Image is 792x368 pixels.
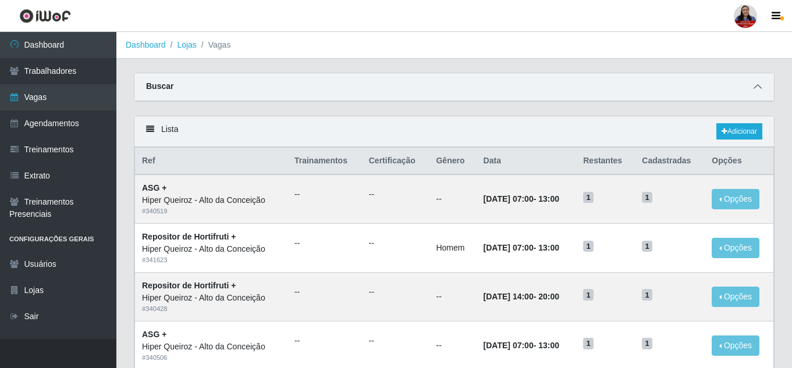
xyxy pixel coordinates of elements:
[484,341,534,350] time: [DATE] 07:00
[642,338,652,349] span: 1
[142,341,280,353] div: Hiper Queiroz - Alto da Conceição
[642,289,652,301] span: 1
[197,39,231,51] li: Vagas
[369,286,422,298] ul: --
[538,292,559,301] time: 20:00
[538,194,559,203] time: 13:00
[429,148,476,175] th: Gênero
[135,148,287,175] th: Ref
[294,286,355,298] ul: --
[142,232,236,241] strong: Repositor de Hortifruti +
[369,188,422,201] ul: --
[712,238,759,258] button: Opções
[146,81,173,91] strong: Buscar
[635,148,705,175] th: Cadastradas
[642,241,652,252] span: 1
[583,338,594,349] span: 1
[369,237,422,249] ul: --
[583,192,594,203] span: 1
[429,174,476,223] td: --
[142,255,280,265] div: # 341623
[142,353,280,363] div: # 340506
[134,116,774,147] div: Lista
[142,330,166,339] strong: ASG +
[429,224,476,273] td: Homem
[484,243,559,252] strong: -
[484,341,559,350] strong: -
[294,335,355,347] ul: --
[484,243,534,252] time: [DATE] 07:00
[484,292,559,301] strong: -
[142,281,236,290] strong: Repositor de Hortifruti +
[712,335,759,356] button: Opções
[294,237,355,249] ul: --
[142,194,280,206] div: Hiper Queiroz - Alto da Conceição
[484,292,534,301] time: [DATE] 14:00
[716,123,762,140] a: Adicionar
[116,32,792,59] nav: breadcrumb
[287,148,362,175] th: Trainamentos
[369,335,422,347] ul: --
[142,243,280,255] div: Hiper Queiroz - Alto da Conceição
[126,40,166,49] a: Dashboard
[142,206,280,216] div: # 340519
[576,148,635,175] th: Restantes
[705,148,773,175] th: Opções
[583,289,594,301] span: 1
[477,148,577,175] th: Data
[712,189,759,209] button: Opções
[583,241,594,252] span: 1
[142,183,166,192] strong: ASG +
[484,194,534,203] time: [DATE] 07:00
[294,188,355,201] ul: --
[19,9,71,23] img: CoreUI Logo
[429,272,476,321] td: --
[362,148,429,175] th: Certificação
[484,194,559,203] strong: -
[538,341,559,350] time: 13:00
[712,287,759,307] button: Opções
[538,243,559,252] time: 13:00
[142,292,280,304] div: Hiper Queiroz - Alto da Conceição
[177,40,196,49] a: Lojas
[642,192,652,203] span: 1
[142,304,280,314] div: # 340428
